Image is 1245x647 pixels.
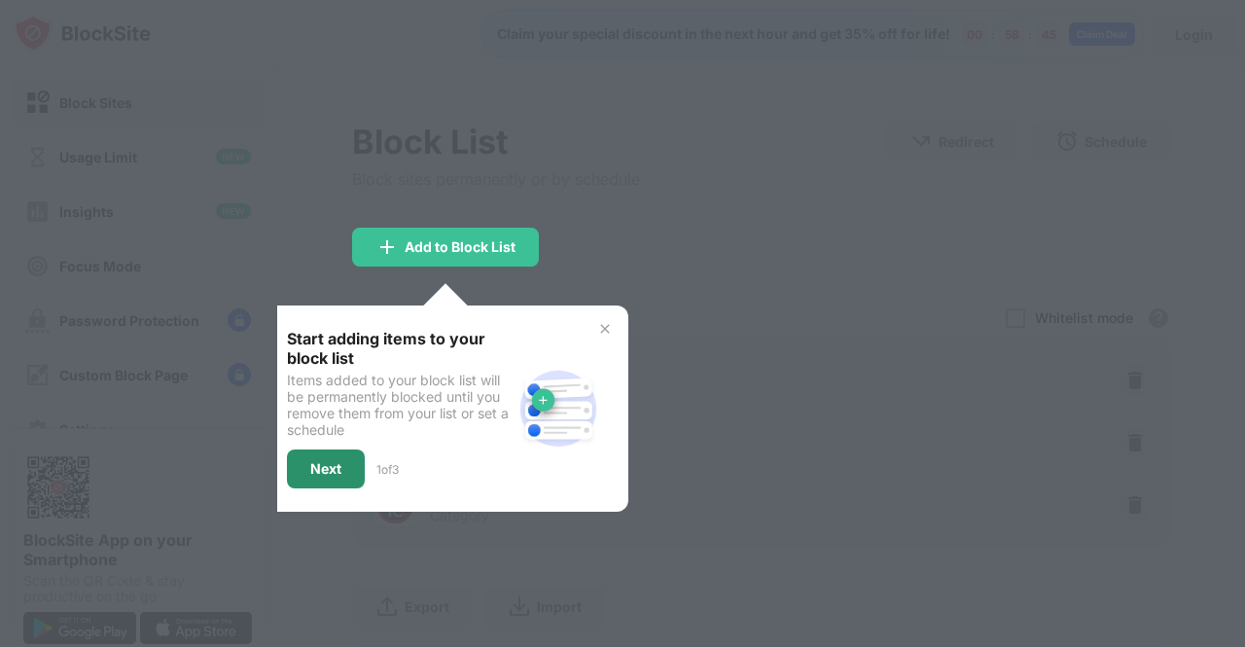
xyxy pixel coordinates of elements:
[597,321,613,337] img: x-button.svg
[287,372,512,438] div: Items added to your block list will be permanently blocked until you remove them from your list o...
[405,239,516,255] div: Add to Block List
[287,329,512,368] div: Start adding items to your block list
[310,461,341,477] div: Next
[512,362,605,455] img: block-site.svg
[376,462,399,477] div: 1 of 3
